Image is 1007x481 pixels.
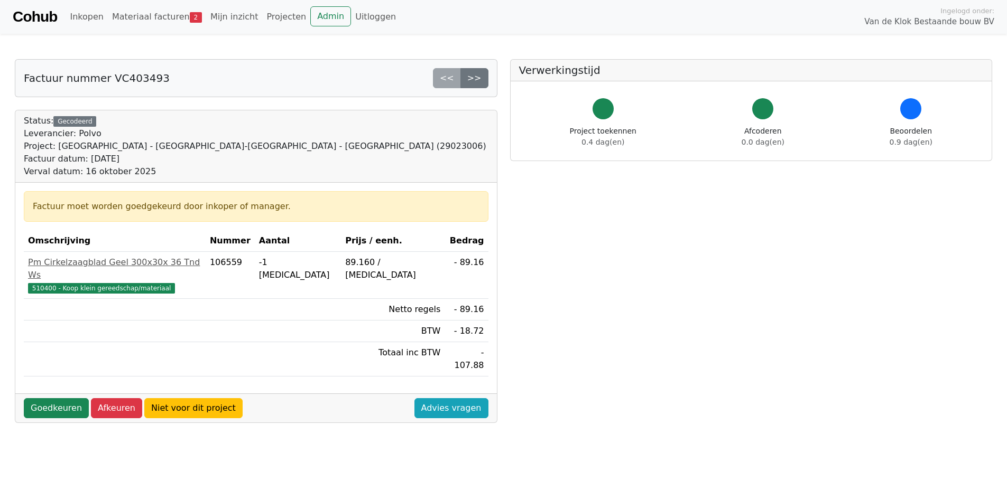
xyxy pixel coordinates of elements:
[28,283,175,294] span: 510400 - Koop klein gereedschap/materiaal
[33,200,479,213] div: Factuur moet worden goedgekeurd door inkoper of manager.
[310,6,351,26] a: Admin
[24,140,486,153] div: Project: [GEOGRAPHIC_DATA] - [GEOGRAPHIC_DATA]-[GEOGRAPHIC_DATA] - [GEOGRAPHIC_DATA] (29023006)
[940,6,994,16] span: Ingelogd onder:
[445,230,488,252] th: Bedrag
[206,6,263,27] a: Mijn inzicht
[24,165,486,178] div: Verval datum: 16 oktober 2025
[351,6,400,27] a: Uitloggen
[864,16,994,28] span: Van de Klok Bestaande bouw BV
[28,256,201,294] a: Pm Cirkelzaagblad Geel 300x30x 36 Tnd Ws510400 - Koop klein gereedschap/materiaal
[108,6,206,27] a: Materiaal facturen2
[24,115,486,178] div: Status:
[341,230,445,252] th: Prijs / eenh.
[259,256,337,281] div: -1 [MEDICAL_DATA]
[445,299,488,320] td: - 89.16
[445,252,488,299] td: - 89.16
[206,252,255,299] td: 106559
[570,126,636,148] div: Project toekennen
[345,256,440,281] div: 89.160 / [MEDICAL_DATA]
[190,12,202,23] span: 2
[742,138,784,146] span: 0.0 dag(en)
[445,342,488,376] td: - 107.88
[581,138,624,146] span: 0.4 dag(en)
[24,230,206,252] th: Omschrijving
[890,138,932,146] span: 0.9 dag(en)
[341,320,445,342] td: BTW
[460,68,488,88] a: >>
[414,398,488,418] a: Advies vragen
[24,398,89,418] a: Goedkeuren
[144,398,243,418] a: Niet voor dit project
[24,153,486,165] div: Factuur datum: [DATE]
[742,126,784,148] div: Afcoderen
[91,398,142,418] a: Afkeuren
[341,299,445,320] td: Netto regels
[445,320,488,342] td: - 18.72
[341,342,445,376] td: Totaal inc BTW
[255,230,341,252] th: Aantal
[890,126,932,148] div: Beoordelen
[13,4,57,30] a: Cohub
[519,64,984,77] h5: Verwerkingstijd
[206,230,255,252] th: Nummer
[28,256,201,281] div: Pm Cirkelzaagblad Geel 300x30x 36 Tnd Ws
[24,72,170,84] h5: Factuur nummer VC403493
[53,116,96,127] div: Gecodeerd
[66,6,107,27] a: Inkopen
[24,127,486,140] div: Leverancier: Polvo
[262,6,310,27] a: Projecten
